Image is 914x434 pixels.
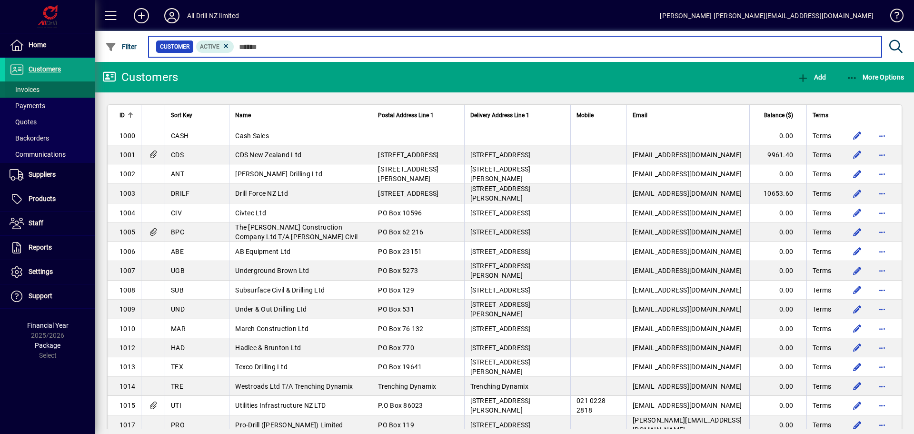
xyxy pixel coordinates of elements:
span: Staff [29,219,43,227]
span: Terms [813,304,831,314]
td: 0.00 [749,377,806,396]
button: More options [874,147,890,162]
td: 0.00 [749,261,806,281]
span: 1002 [119,170,135,178]
span: PRO [171,421,185,429]
button: Edit [850,166,865,182]
button: Edit [850,244,865,259]
span: [EMAIL_ADDRESS][DOMAIN_NAME] [633,286,742,294]
span: Filter [105,43,137,50]
span: Terms [813,324,831,333]
span: 1004 [119,209,135,217]
span: Settings [29,268,53,275]
span: Terms [813,110,828,121]
a: Home [5,33,95,57]
span: UTI [171,402,181,409]
span: [EMAIL_ADDRESS][DOMAIN_NAME] [633,190,742,197]
span: PO Box 62 216 [378,228,423,236]
span: CDS New Zealand Ltd [235,151,301,159]
span: [EMAIL_ADDRESS][DOMAIN_NAME] [633,305,742,313]
a: Settings [5,260,95,284]
div: [PERSON_NAME] [PERSON_NAME][EMAIL_ADDRESS][DOMAIN_NAME] [660,8,874,23]
a: Invoices [5,81,95,98]
a: Reports [5,236,95,260]
span: [STREET_ADDRESS] [470,344,531,352]
span: [STREET_ADDRESS] [470,209,531,217]
button: More options [874,263,890,278]
span: Subsurface Civil & Drilling Ltd [235,286,325,294]
a: Knowledge Base [883,2,902,33]
button: Edit [850,302,865,317]
td: 0.00 [749,338,806,357]
span: [EMAIL_ADDRESS][DOMAIN_NAME] [633,170,742,178]
span: [STREET_ADDRESS] [470,421,531,429]
span: 021 0228 2818 [576,397,606,414]
button: Edit [850,283,865,298]
span: [STREET_ADDRESS][PERSON_NAME] [470,358,531,375]
td: 0.00 [749,203,806,222]
span: Texco Drilling Ltd [235,363,288,371]
span: MAR [171,325,186,333]
span: [PERSON_NAME][EMAIL_ADDRESS][DOMAIN_NAME] [633,416,742,434]
span: 1017 [119,421,135,429]
span: [STREET_ADDRESS][PERSON_NAME] [470,301,531,318]
a: Products [5,187,95,211]
td: 0.00 [749,242,806,261]
div: Customers [102,70,178,85]
span: PO Box 770 [378,344,414,352]
button: Edit [850,128,865,143]
button: Add [795,69,828,86]
span: [EMAIL_ADDRESS][DOMAIN_NAME] [633,267,742,274]
button: Edit [850,359,865,374]
a: Payments [5,98,95,114]
span: [STREET_ADDRESS] [470,151,531,159]
a: Backorders [5,130,95,146]
td: 0.00 [749,357,806,377]
span: Terms [813,189,831,198]
span: [STREET_ADDRESS] [378,190,438,197]
span: P.O Box 86023 [378,402,423,409]
span: [EMAIL_ADDRESS][DOMAIN_NAME] [633,228,742,236]
button: Edit [850,205,865,221]
span: Reports [29,243,52,251]
span: [STREET_ADDRESS] [378,151,438,159]
span: [EMAIL_ADDRESS][DOMAIN_NAME] [633,325,742,333]
span: Cash Sales [235,132,269,140]
span: Terms [813,420,831,430]
span: PO Box 129 [378,286,414,294]
span: 1010 [119,325,135,333]
span: Terms [813,343,831,353]
button: More options [874,417,890,433]
span: Terms [813,382,831,391]
span: 1015 [119,402,135,409]
span: Suppliers [29,171,56,178]
div: Email [633,110,744,121]
span: Terms [813,285,831,295]
span: CIV [171,209,182,217]
span: [STREET_ADDRESS] [470,228,531,236]
button: More options [874,321,890,336]
mat-chip: Activation Status: Active [196,40,234,53]
button: Edit [850,186,865,201]
span: The [PERSON_NAME] Construction Company Ltd T/A [PERSON_NAME] Civil [235,223,358,241]
div: ID [119,110,135,121]
span: Quotes [10,118,37,126]
span: Customer [160,42,189,51]
span: [STREET_ADDRESS][PERSON_NAME] [470,397,531,414]
span: Payments [10,102,45,110]
button: Edit [850,417,865,433]
span: Trenching Dynamix [470,383,528,390]
span: Sort Key [171,110,192,121]
span: Utilities Infrastructure NZ LTD [235,402,326,409]
span: 1009 [119,305,135,313]
span: Terms [813,150,831,160]
span: UND [171,305,185,313]
span: Postal Address Line 1 [378,110,434,121]
span: [EMAIL_ADDRESS][DOMAIN_NAME] [633,344,742,352]
span: PO Box 23151 [378,248,422,255]
div: Balance ($) [755,110,802,121]
span: Terms [813,227,831,237]
button: More options [874,302,890,317]
span: Invoices [10,86,40,93]
button: More options [874,224,890,240]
